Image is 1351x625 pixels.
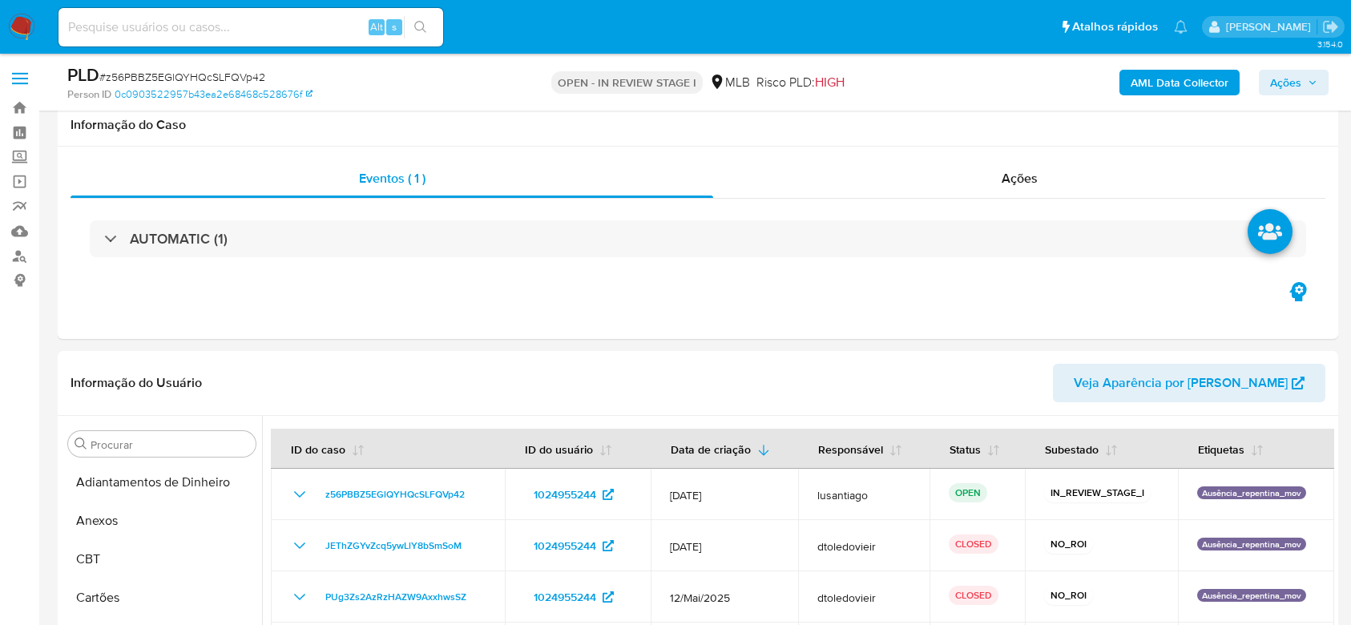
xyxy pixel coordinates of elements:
input: Procurar [91,437,249,452]
span: Alt [370,19,383,34]
a: Sair [1322,18,1339,35]
a: 0c0903522957b43ea2e68468c528676f [115,87,313,102]
input: Pesquise usuários ou casos... [58,17,443,38]
span: Eventos ( 1 ) [359,169,425,187]
p: OPEN - IN REVIEW STAGE I [551,71,703,94]
span: # z56PBBZ5EGlQYHQcSLFQVp42 [99,69,265,85]
span: Ações [1002,169,1038,187]
b: AML Data Collector [1131,70,1228,95]
button: CBT [62,540,262,579]
span: Risco PLD: [756,74,845,91]
div: MLB [709,74,750,91]
button: search-icon [404,16,437,38]
b: PLD [67,62,99,87]
button: Adiantamentos de Dinheiro [62,463,262,502]
span: Ações [1270,70,1301,95]
span: HIGH [815,73,845,91]
button: AML Data Collector [1119,70,1240,95]
span: s [392,19,397,34]
b: Person ID [67,87,111,102]
h3: AUTOMATIC (1) [130,230,228,248]
span: Veja Aparência por [PERSON_NAME] [1074,364,1288,402]
button: Veja Aparência por [PERSON_NAME] [1053,364,1325,402]
button: Anexos [62,502,262,540]
p: lucas.santiago@mercadolivre.com [1226,19,1317,34]
button: Ações [1259,70,1329,95]
h1: Informação do Usuário [71,375,202,391]
button: Procurar [75,437,87,450]
h1: Informação do Caso [71,117,1325,133]
div: AUTOMATIC (1) [90,220,1306,257]
span: Atalhos rápidos [1072,18,1158,35]
a: Notificações [1174,20,1188,34]
button: Cartões [62,579,262,617]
